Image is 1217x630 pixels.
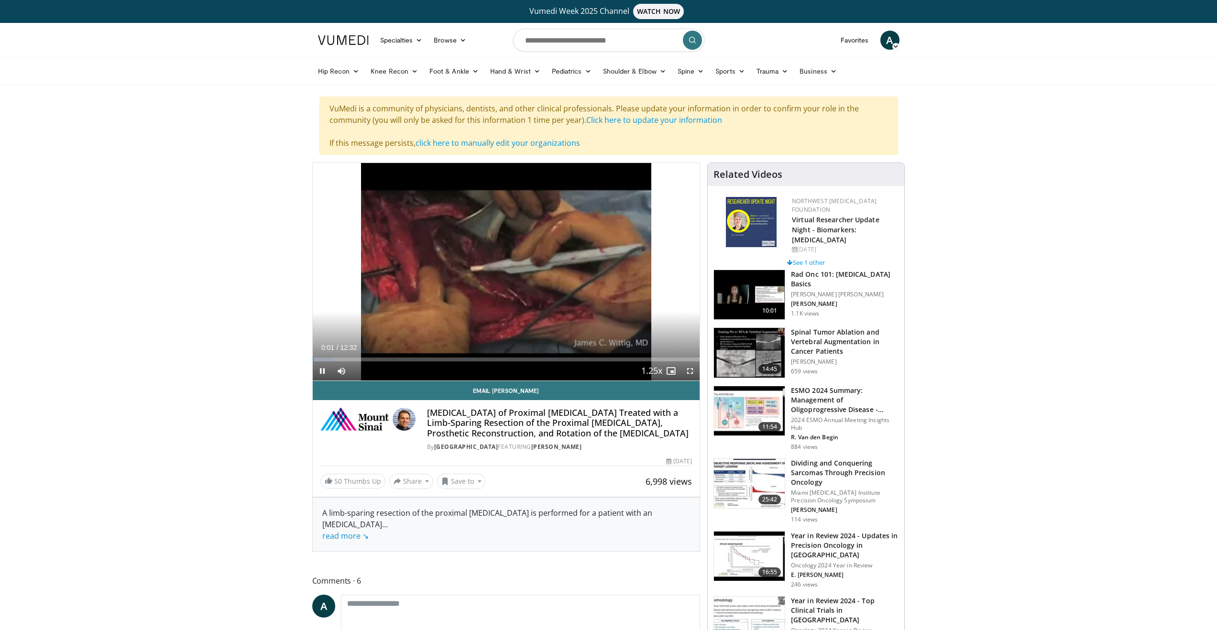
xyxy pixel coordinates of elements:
a: 50 Thumbs Up [320,474,385,489]
p: E. [PERSON_NAME] [791,571,899,579]
p: R. Van den Begin [791,434,899,441]
h4: [MEDICAL_DATA] of Proximal [MEDICAL_DATA] Treated with a Limb-Sparing Resection of the Proximal [... [427,408,692,439]
a: [GEOGRAPHIC_DATA] [434,443,498,451]
a: Northwest [MEDICAL_DATA] Foundation [792,197,877,214]
a: 10:01 Rad Onc 101: [MEDICAL_DATA] Basics [PERSON_NAME] [PERSON_NAME] [PERSON_NAME] 1.1K views [713,270,899,320]
a: 11:54 ESMO 2024 Summary: Management of Oligoprogressive Disease - Patients… 2024 ESMO Annual Meet... [713,386,899,451]
span: 10:01 [758,306,781,315]
p: Oncology 2024 Year in Review [791,562,899,569]
div: By FEATURING [427,443,692,451]
img: Avatar [393,408,416,431]
a: Trauma [751,62,794,81]
button: Enable picture-in-picture mode [661,361,680,380]
h3: Year in Review 2024 - Updates in Precision Oncology in [GEOGRAPHIC_DATA] [791,531,899,560]
a: Favorites [835,31,875,50]
button: Share [389,474,434,489]
a: Hip Recon [312,62,365,81]
a: See 1 other [787,258,825,267]
div: VuMedi is a community of physicians, dentists, and other clinical professionals. Please update yo... [319,97,898,155]
button: Pause [313,361,332,380]
p: [PERSON_NAME] [791,506,899,514]
p: 114 views [791,516,818,523]
img: e04be328-2986-48f8-b744-ac4a80a16d39.150x105_q85_crop-smart_upscale.jpg [714,328,785,378]
p: 246 views [791,581,818,588]
button: Save to [437,474,486,489]
div: A limb-sparing resection of the proximal [MEDICAL_DATA] is performed for a patient with an [MEDIC... [322,507,691,542]
button: Playback Rate [642,361,661,380]
a: click here to manually edit your organizations [416,138,580,148]
a: A [880,31,899,50]
a: Email [PERSON_NAME] [313,381,700,400]
img: 15bc000e-3a55-4f6c-8e8a-37ec86489656.png.150x105_q85_autocrop_double_scale_upscale_version-0.2.png [726,197,777,247]
h3: Year in Review 2024 - Top Clinical Trials in [GEOGRAPHIC_DATA] [791,596,899,625]
img: b251faac-dfce-4c10-b90e-23ff6038ded6.150x105_q85_crop-smart_upscale.jpg [714,459,785,509]
p: 1.1K views [791,310,819,317]
span: 11:54 [758,422,781,432]
span: / [337,344,339,351]
h3: Rad Onc 101: [MEDICAL_DATA] Basics [791,270,899,289]
a: Knee Recon [365,62,424,81]
span: 50 [334,477,342,486]
div: [DATE] [666,457,692,466]
a: Click here to update your information [586,115,722,125]
a: 16:55 Year in Review 2024 - Updates in Precision Oncology in [GEOGRAPHIC_DATA] Oncology 2024 Year... [713,531,899,588]
h3: ESMO 2024 Summary: Management of Oligoprogressive Disease - Patients… [791,386,899,414]
span: 25:42 [758,495,781,504]
a: Pediatrics [546,62,597,81]
img: aee802ce-c4cb-403d-b093-d98594b3404c.150x105_q85_crop-smart_upscale.jpg [714,270,785,320]
div: Progress Bar [313,358,700,361]
img: 157f300d-41a8-4e37-ad4f-d26e86a47314.150x105_q85_crop-smart_upscale.jpg [714,386,785,436]
a: Vumedi Week 2025 ChannelWATCH NOW [319,4,898,19]
p: Miami [MEDICAL_DATA] Institute Precision Oncology Symposium [791,489,899,504]
div: [DATE] [792,245,897,254]
span: 16:55 [758,567,781,577]
a: 14:45 Spinal Tumor Ablation and Vertebral Augmentation in Cancer Patients [PERSON_NAME] 659 views [713,327,899,378]
a: Business [794,62,843,81]
span: 6,998 views [646,476,692,487]
h3: Dividing and Conquering Sarcomas Through Precision Oncology [791,458,899,487]
p: [PERSON_NAME] [PERSON_NAME] [791,291,899,298]
p: 2024 ESMO Annual Meeting Insights Hub [791,416,899,432]
a: Hand & Wrist [484,62,546,81]
a: Spine [672,62,710,81]
a: Foot & Ankle [424,62,484,81]
a: 25:42 Dividing and Conquering Sarcomas Through Precision Oncology Miami [MEDICAL_DATA] Institute ... [713,458,899,523]
a: Sports [710,62,751,81]
span: 14:45 [758,364,781,374]
a: Virtual Researcher Update Night - Biomarkers: [MEDICAL_DATA] [792,215,879,244]
a: Specialties [374,31,428,50]
img: Mount Sinai [320,408,389,431]
a: Shoulder & Elbow [597,62,672,81]
p: [PERSON_NAME] [791,300,899,308]
a: [PERSON_NAME] [531,443,582,451]
p: 659 views [791,368,818,375]
p: 884 views [791,443,818,451]
a: A [312,595,335,618]
img: dcdb559f-f40f-4f20-bebe-a637f72afc00.150x105_q85_crop-smart_upscale.jpg [714,532,785,581]
button: Mute [332,361,351,380]
video-js: Video Player [313,163,700,381]
span: Comments 6 [312,575,701,587]
h4: Related Videos [713,169,782,180]
span: 12:32 [340,344,357,351]
span: WATCH NOW [633,4,684,19]
a: Browse [428,31,472,50]
span: ... [322,519,388,541]
img: VuMedi Logo [318,35,369,45]
button: Fullscreen [680,361,700,380]
p: [PERSON_NAME] [791,358,899,366]
a: read more ↘ [322,531,369,541]
span: 0:01 [321,344,334,351]
input: Search topics, interventions [513,29,704,52]
h3: Spinal Tumor Ablation and Vertebral Augmentation in Cancer Patients [791,327,899,356]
